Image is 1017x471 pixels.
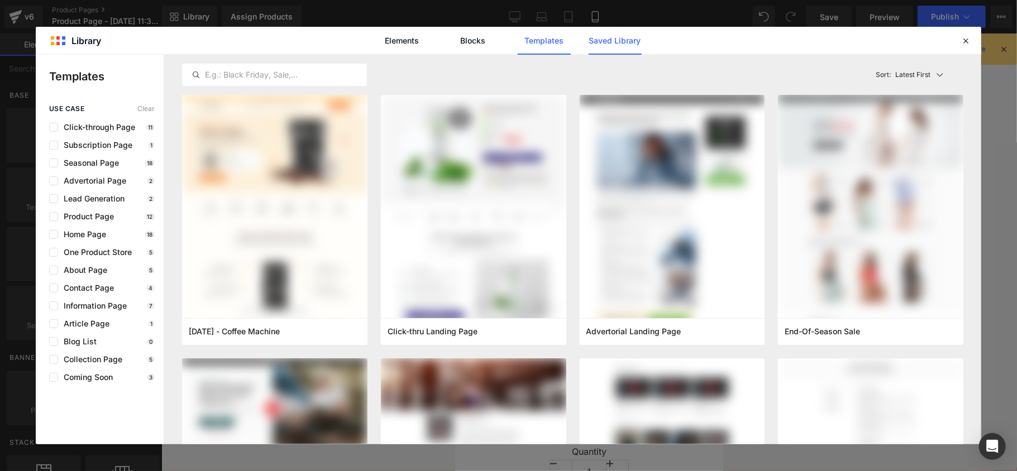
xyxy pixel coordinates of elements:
[58,194,125,203] span: Lead Generation
[58,123,135,132] span: Click-through Page
[147,356,155,363] p: 5
[58,355,122,364] span: Collection Page
[58,176,126,185] span: Advertorial Page
[138,187,197,246] a: Plantillas para aumentar la altura
[148,142,155,148] p: 1
[58,319,109,328] span: Article Page
[58,266,107,275] span: About Page
[139,337,172,349] span: S/. 79.00
[896,70,931,80] p: Latest First
[14,413,254,426] label: Quantity
[49,68,164,85] p: Templates
[96,338,133,348] span: S/. 109.00
[15,248,74,307] a: Plantillas para aumentar la altura
[137,105,155,113] span: Clear
[147,249,155,256] p: 5
[58,248,132,257] span: One Product Store
[15,187,71,243] img: Plantillas para aumentar la altura
[77,248,139,307] a: Plantillas para aumentar la altura
[876,71,891,79] span: Sort:
[35,32,108,44] span: Assign a product
[147,195,155,202] p: 2
[148,320,155,327] p: 1
[58,141,132,150] span: Subscription Page
[147,374,155,381] p: 3
[26,381,76,404] span: Default Title
[147,338,155,345] p: 0
[77,187,136,246] a: Plantillas para aumentar la altura
[58,212,114,221] span: Product Page
[58,158,119,167] span: Seasonal Page
[785,326,860,337] span: End-Of-Season Sale
[147,267,155,273] p: 5
[447,27,500,55] a: Blocks
[15,248,71,304] img: Plantillas para aumentar la altura
[589,27,642,55] a: Saved Library
[35,31,252,58] span: and use this template to present it on live store
[15,187,74,246] a: Plantillas para aumentar la altura
[146,285,155,291] p: 4
[147,302,155,309] p: 7
[518,27,571,55] a: Templates
[77,248,135,304] img: Plantillas para aumentar la altura
[138,187,194,243] img: Plantillas para aumentar la altura
[58,283,114,292] span: Contact Page
[145,231,155,238] p: 18
[147,177,155,184] p: 2
[58,230,106,239] span: Home Page
[14,367,254,380] label: Title
[58,337,97,346] span: Blog List
[979,433,1006,460] div: Open Intercom Messenger
[58,373,113,382] span: Coming Soon
[58,301,127,310] span: Information Page
[376,27,429,55] a: Elements
[49,105,84,113] span: use case
[62,33,206,177] img: Plantillas para aumentar la altura
[183,68,366,81] input: E.g.: Black Friday, Sale,...
[586,326,681,337] span: Advertorial Landing Page
[146,124,155,131] p: 11
[189,326,280,337] span: Thanksgiving - Coffee Machine
[48,319,220,332] a: Plantillas para aumentar la altura
[872,64,964,86] button: Latest FirstSort:Latest First
[388,326,478,337] span: Click-thru Landing Page
[77,187,132,243] img: Plantillas para aumentar la altura
[145,213,155,220] p: 12
[145,160,155,166] p: 18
